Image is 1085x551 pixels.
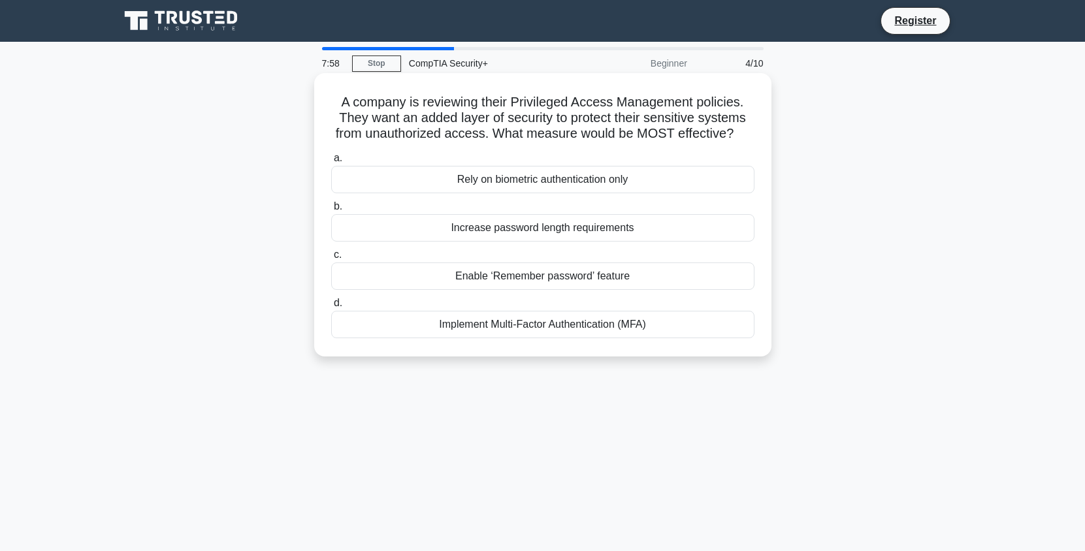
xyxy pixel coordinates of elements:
span: b. [334,200,342,212]
div: 7:58 [314,50,352,76]
span: c. [334,249,342,260]
div: Rely on biometric authentication only [331,166,754,193]
h5: A company is reviewing their Privileged Access Management policies. They want an added layer of s... [330,94,756,142]
div: Increase password length requirements [331,214,754,242]
div: CompTIA Security+ [401,50,581,76]
span: d. [334,297,342,308]
div: Beginner [581,50,695,76]
a: Stop [352,55,401,72]
div: Enable ‘Remember password’ feature [331,262,754,290]
a: Register [886,12,944,29]
div: Implement Multi-Factor Authentication (MFA) [331,311,754,338]
div: 4/10 [695,50,771,76]
span: a. [334,152,342,163]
